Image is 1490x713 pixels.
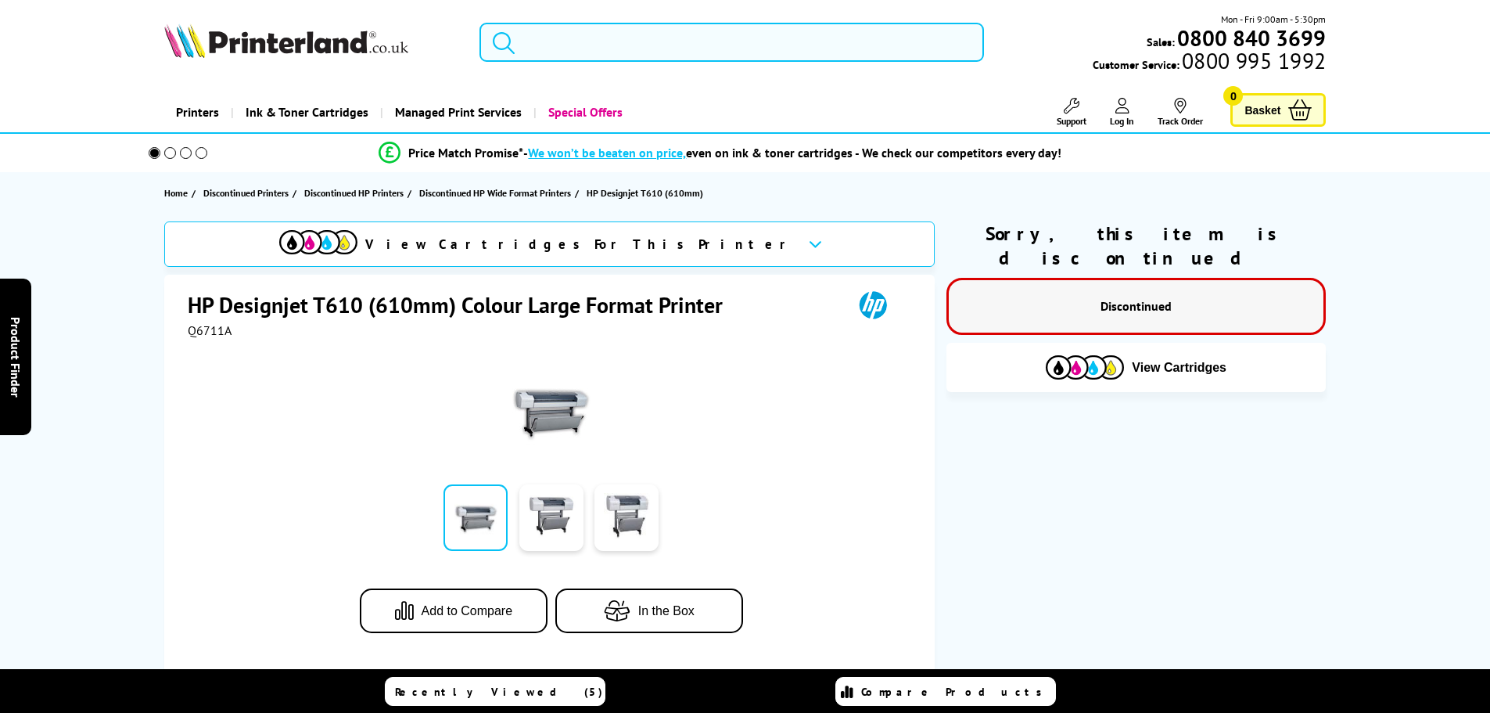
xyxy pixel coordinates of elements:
[958,355,1314,380] button: View Cartridges
[422,604,513,618] span: Add to Compare
[1230,93,1326,127] a: Basket 0
[1110,98,1134,127] a: Log In
[861,685,1050,699] span: Compare Products
[587,185,707,201] a: HP Designjet T610 (610mm)
[385,677,605,706] a: Recently Viewed (5)
[533,92,634,132] a: Special Offers
[203,185,293,201] a: Discontinued Printers
[587,185,703,201] span: HP Designjet T610 (610mm)
[835,677,1056,706] a: Compare Products
[1147,34,1175,49] span: Sales:
[203,185,289,201] span: Discontinued Printers
[1046,355,1124,380] img: Cartridges
[380,92,533,132] a: Managed Print Services
[419,185,575,201] a: Discontinued HP Wide Format Printers
[1175,31,1326,45] a: 0800 840 3699
[1057,98,1086,127] a: Support
[1110,115,1134,127] span: Log In
[188,290,738,319] h1: HP Designjet T610 (610mm) Colour Large Format Printer
[395,685,603,699] span: Recently Viewed (5)
[127,139,1314,167] li: modal_Promise
[1158,98,1203,127] a: Track Order
[164,92,231,132] a: Printers
[837,290,909,319] img: HP
[1221,12,1326,27] span: Mon - Fri 9:00am - 5:30pm
[1057,115,1086,127] span: Support
[365,236,795,253] span: View Cartridges For This Printer
[304,185,404,201] span: Discontinued HP Printers
[555,589,743,633] button: In the Box
[1244,99,1280,121] span: Basket
[164,23,461,61] a: Printerland Logo
[964,296,1308,317] p: Discontinued
[304,185,408,201] a: Discontinued HP Printers
[1132,361,1226,375] span: View Cartridges
[528,145,686,160] span: We won’t be beaten on price,
[1177,23,1326,52] b: 0800 840 3699
[408,145,523,160] span: Price Match Promise*
[360,589,548,633] button: Add to Compare
[638,604,695,618] span: In the Box
[164,23,408,58] img: Printerland Logo
[419,185,571,201] span: Discontinued HP Wide Format Printers
[8,316,23,397] span: Product Finder
[164,185,188,201] span: Home
[231,92,380,132] a: Ink & Toner Cartridges
[512,369,591,448] img: HP Designjet T610 (610mm)
[1093,53,1326,72] span: Customer Service:
[246,92,368,132] span: Ink & Toner Cartridges
[1223,86,1243,106] span: 0
[164,185,192,201] a: Home
[523,145,1061,160] div: - even on ink & toner cartridges - We check our competitors every day!
[279,230,357,254] img: View Cartridges
[188,322,232,338] span: Q6711A
[1179,53,1326,68] span: 0800 995 1992
[946,221,1326,270] div: Sorry, this item is discontinued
